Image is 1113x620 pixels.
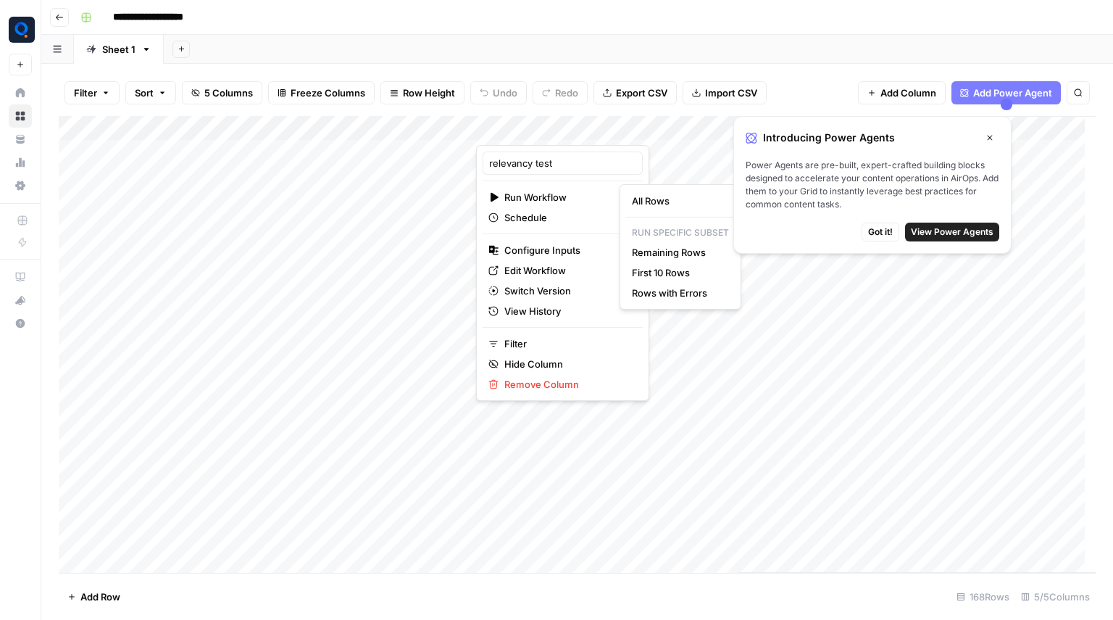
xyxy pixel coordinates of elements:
p: Run Specific Subset [626,223,735,242]
span: Rows with Errors [632,286,723,300]
button: Add Column [740,119,815,138]
span: All Rows [632,194,723,208]
span: Add Column [759,122,809,135]
span: Remaining Rows [632,245,723,260]
span: First 10 Rows [632,265,723,280]
span: Run Workflow [504,190,617,204]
